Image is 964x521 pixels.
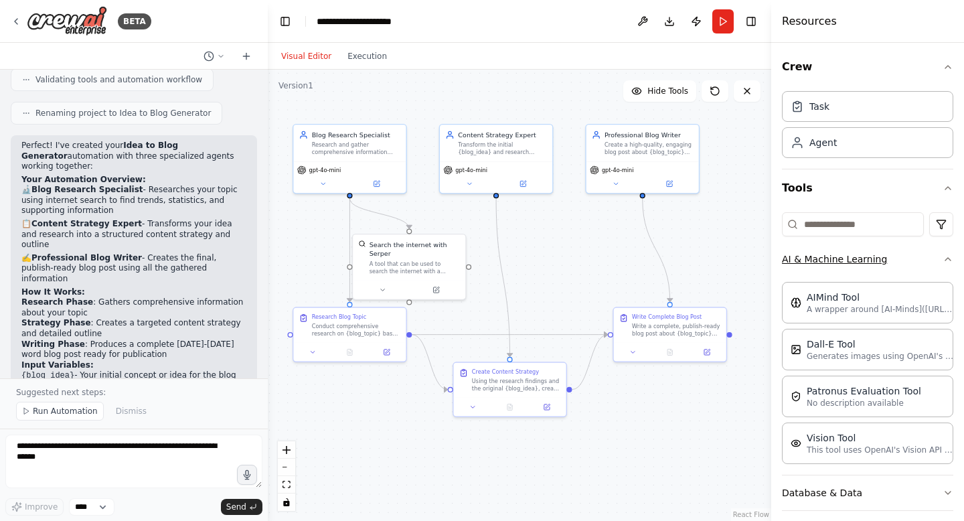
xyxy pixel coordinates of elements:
div: Create Content Strategy [472,368,539,376]
div: Professional Blog Writer [605,131,694,140]
div: Version 1 [278,80,313,91]
div: A tool that can be used to search the internet with a search_query. Supports different search typ... [370,260,460,275]
strong: Professional Blog Writer [31,253,142,263]
button: Run Automation [16,402,104,421]
h4: Resources [782,13,837,29]
div: BETA [118,13,151,29]
div: SerperDevToolSearch the internet with SerperA tool that can be used to search the internet with a... [352,234,467,300]
button: Open in side panel [371,347,402,358]
span: gpt-4o-mini [309,167,341,174]
button: Send [221,499,262,515]
button: Click to speak your automation idea [237,465,257,485]
div: Blog Research Specialist [312,131,401,140]
button: Hide right sidebar [742,12,760,31]
button: Open in side panel [691,347,722,358]
div: Create a high-quality, engaging blog post about {blog_topic} using the research and content strat... [605,141,694,156]
img: DallETool [791,344,801,355]
button: No output available [330,347,369,358]
p: A wrapper around [AI-Minds]([URL][DOMAIN_NAME]). Useful for when you need answers to questions fr... [807,304,954,315]
span: Improve [25,502,58,512]
button: Open in side panel [497,178,548,189]
div: Write Complete Blog Post [632,313,702,321]
span: gpt-4o-mini [602,167,634,174]
button: No output available [491,402,530,413]
g: Edge from c1eb4163-7bb3-420f-95c8-7411261f9249 to c6c9b734-71d0-4324-bb6a-533591d585dd [491,198,514,356]
div: AIMind Tool [807,291,954,304]
g: Edge from ba87d67f-e314-4089-b372-50d9907bc014 to c6c9b734-71d0-4324-bb6a-533591d585dd [412,330,447,394]
g: Edge from e3c13b3c-a787-423a-bb97-846af48ae7e7 to ba87d67f-e314-4089-b372-50d9907bc014 [345,198,355,301]
div: Task [809,100,829,113]
button: zoom in [278,441,295,459]
div: Conduct comprehensive research on {blog_topic} based on the initial idea: {blog_idea}. Gather cur... [312,323,401,338]
div: Write Complete Blog PostWrite a complete, publish-ready blog post about {blog_topic} using the re... [613,307,727,362]
div: Transform the initial {blog_idea} and research findings into a structured blog outline with compe... [458,141,547,156]
code: {blog_idea} [21,371,74,380]
span: Hide Tools [647,86,688,96]
g: Edge from c6c9b734-71d0-4324-bb6a-533591d585dd to 4753b59e-d62b-42c4-bccb-f29159f45708 [572,330,607,394]
strong: Idea to Blog Generator [21,141,178,161]
p: Suggested next steps: [16,387,252,398]
div: Professional Blog WriterCreate a high-quality, engaging blog post about {blog_topic} using the re... [585,124,700,194]
p: ✍️ - Creates the final, publish-ready blog post using all the gathered information [21,253,246,285]
button: Switch to previous chat [198,48,230,64]
g: Edge from e3c13b3c-a787-423a-bb97-846af48ae7e7 to 84c32b22-fedc-494d-85e1-ba191a743c13 [345,198,414,228]
span: Dismiss [116,406,147,417]
div: Crew [782,86,953,169]
button: Start a new chat [236,48,257,64]
div: Write a complete, publish-ready blog post about {blog_topic} using the research findings and cont... [632,323,721,338]
button: Improve [5,498,64,516]
button: Hide left sidebar [276,12,295,31]
div: Content Strategy ExpertTransform the initial {blog_idea} and research findings into a structured ... [439,124,554,194]
p: Generates images using OpenAI's Dall-E model. [807,351,954,362]
div: Research and gather comprehensive information about {blog_topic} to support blog content creation... [312,141,401,156]
button: Visual Editor [273,48,339,64]
nav: breadcrumb [317,15,416,28]
strong: Content Strategy Expert [31,219,142,228]
li: - Your initial concept or idea for the blog [21,370,246,382]
button: Execution [339,48,395,64]
li: : Gathers comprehensive information about your topic [21,297,246,318]
button: Open in side panel [410,285,462,295]
div: AI & Machine Learning [782,277,953,475]
strong: Input Variables: [21,360,94,370]
strong: Blog Research Specialist [31,185,143,194]
button: zoom out [278,459,295,476]
div: Using the research findings and the original {blog_idea}, create a comprehensive content strategy... [472,378,561,392]
span: gpt-4o-mini [455,167,487,174]
a: React Flow attribution [733,511,769,518]
div: Blog Research SpecialistResearch and gather comprehensive information about {blog_topic} to suppo... [293,124,407,194]
strong: Strategy Phase [21,318,91,327]
img: VisionTool [791,438,801,449]
img: AIMindTool [791,297,801,308]
div: Content Strategy Expert [458,131,547,140]
button: toggle interactivity [278,494,295,511]
span: Validating tools and automation workflow [35,74,202,85]
p: This tool uses OpenAI's Vision API to describe the contents of an image. [807,445,954,455]
g: Edge from e1a80d76-79ad-4e26-bc4c-e47bc849a3eb to 4753b59e-d62b-42c4-bccb-f29159f45708 [638,198,675,301]
li: : Produces a complete [DATE]-[DATE] word blog post ready for publication [21,340,246,360]
strong: Writing Phase [21,340,85,349]
button: Open in side panel [531,402,562,413]
button: fit view [278,476,295,494]
div: Agent [809,136,837,149]
div: Research Blog Topic [312,313,367,321]
strong: Your Automation Overview: [21,175,146,184]
img: Logo [27,6,107,36]
div: Patronus Evaluation Tool [807,384,921,398]
button: Dismiss [109,402,153,421]
p: Perfect! I've created your automation with three specialized agents working together: [21,141,246,172]
span: Run Automation [33,406,98,417]
span: Send [226,502,246,512]
button: AI & Machine Learning [782,242,953,277]
button: No output available [651,347,690,358]
button: Open in side panel [351,178,402,189]
button: Crew [782,48,953,86]
div: Create Content StrategyUsing the research findings and the original {blog_idea}, create a compreh... [453,362,567,417]
button: Tools [782,169,953,207]
strong: Research Phase [21,297,93,307]
img: PatronusEvalTool [791,391,801,402]
div: Research Blog TopicConduct comprehensive research on {blog_topic} based on the initial idea: {blo... [293,307,407,362]
g: Edge from ba87d67f-e314-4089-b372-50d9907bc014 to 4753b59e-d62b-42c4-bccb-f29159f45708 [412,330,607,340]
strong: How It Works: [21,287,85,297]
div: Search the internet with Serper [370,240,460,258]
